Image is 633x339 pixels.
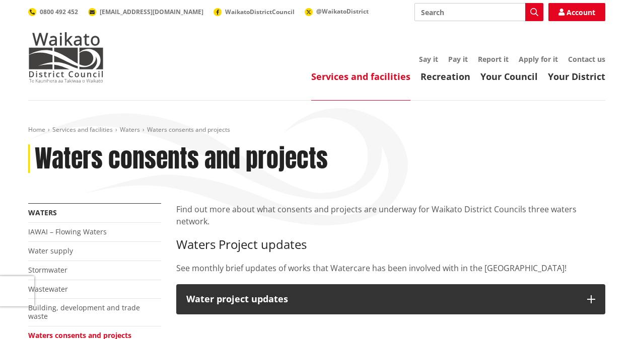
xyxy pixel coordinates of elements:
a: Building, development and trade waste [28,303,140,321]
span: 0800 492 452 [40,8,78,16]
span: @WaikatoDistrict [316,7,369,16]
a: Apply for it [519,54,558,64]
a: Recreation [420,70,470,82]
a: Say it [419,54,438,64]
a: Waters [28,208,57,217]
p: See monthly brief updates of works that Watercare has been involved with in the [GEOGRAPHIC_DATA]! [176,262,605,274]
p: Find out more about what consents and projects are underway for Waikato District Councils three w... [176,203,605,227]
a: Contact us [568,54,605,64]
a: Account [548,3,605,21]
a: Services and facilities [52,125,113,134]
a: IAWAI – Flowing Waters [28,227,107,236]
a: Report it [478,54,509,64]
a: Waters [120,125,140,134]
span: Waters consents and projects [147,125,230,134]
a: @WaikatoDistrict [305,7,369,16]
a: Wastewater [28,284,68,294]
input: Search input [414,3,543,21]
a: Stormwater [28,265,67,275]
a: Water supply [28,246,73,256]
h3: Waters Project updates [176,237,605,252]
nav: breadcrumb [28,126,605,134]
a: [EMAIL_ADDRESS][DOMAIN_NAME] [88,8,203,16]
div: Water project updates [186,294,577,304]
a: WaikatoDistrictCouncil [214,8,295,16]
button: Water project updates [176,284,605,314]
a: Home [28,125,45,134]
a: 0800 492 452 [28,8,78,16]
span: WaikatoDistrictCouncil [225,8,295,16]
a: Services and facilities [311,70,410,82]
img: Waikato District Council - Te Kaunihera aa Takiwaa o Waikato [28,32,104,82]
h1: Waters consents and projects [35,144,328,174]
a: Pay it [448,54,468,64]
a: Your District [548,70,605,82]
span: [EMAIL_ADDRESS][DOMAIN_NAME] [100,8,203,16]
a: Your Council [480,70,538,82]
